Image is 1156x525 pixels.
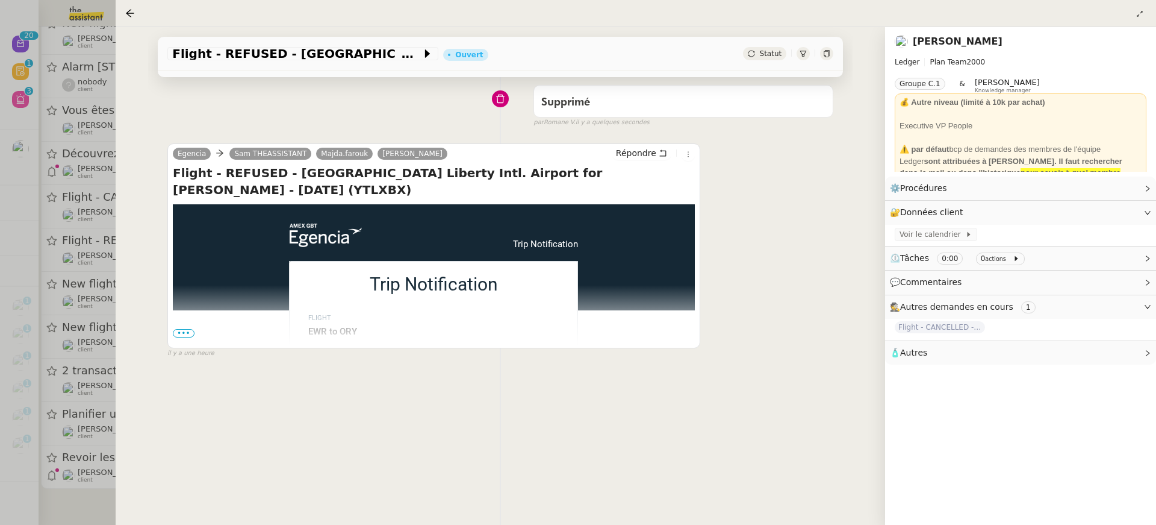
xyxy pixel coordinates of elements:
[900,277,962,287] span: Commentaires
[900,253,929,263] span: Tâches
[885,201,1156,224] div: 🔐Données client
[533,118,650,128] small: Romane V.
[900,348,927,357] span: Autres
[616,147,656,159] span: Répondre
[612,146,671,160] button: Répondre
[455,51,483,58] div: Ouvert
[759,49,782,58] span: Statut
[960,78,965,93] span: &
[885,295,1156,319] div: 🕵️Autres demandes en cours 1
[308,314,331,322] span: Flight
[890,181,952,195] span: ⚙️
[890,302,1040,312] span: 🕵️
[913,36,1002,47] a: [PERSON_NAME]
[885,341,1156,365] div: 🧴Autres
[981,254,986,263] span: 0
[895,58,919,66] span: Ledger
[173,329,194,338] span: •••
[885,271,1156,294] div: 💬Commentaires
[975,87,1031,94] span: Knowledge manager
[900,157,1122,178] strong: sont attribuées à [PERSON_NAME]. Il faut rechercher dans le mail ou dans l'historique
[541,97,590,108] span: Supprimé
[308,324,559,342] td: EWR to ORY
[307,274,560,298] td: Trip Notification
[362,239,578,250] td: Trip Notification
[1021,301,1036,313] nz-tag: 1
[173,165,695,198] h4: Flight - REFUSED - [GEOGRAPHIC_DATA] Liberty Intl. Airport for [PERSON_NAME] - [DATE] (YTLXBX)
[576,118,650,128] span: il y a quelques secondes
[890,206,968,219] span: 🔐
[290,224,362,247] img: Egencia
[900,143,1142,203] div: bcp de demandes des membres de l'équipe Ledger
[885,247,1156,270] div: ⏲️Tâches 0:00 0actions
[937,253,963,265] nz-tag: 0:00
[900,98,1045,107] strong: 💰 Autre niveau (limité à 10k par achat)
[900,183,947,193] span: Procédures
[167,348,214,359] span: il y a une heure
[172,48,421,60] span: Flight - REFUSED - [GEOGRAPHIC_DATA] Liberty Intl. Airport for [PERSON_NAME] - [DATE] (YTLXBX)
[173,148,211,159] a: Egencia
[890,253,1030,263] span: ⏲️
[975,78,1040,87] span: [PERSON_NAME]
[378,148,447,159] a: [PERSON_NAME]
[985,256,1006,262] small: actions
[316,148,373,159] a: Majda.farouk
[890,277,967,287] span: 💬
[308,342,559,355] td: EUR1,660.05
[900,120,1142,132] div: Executive VP People
[533,118,544,128] span: par
[900,207,963,217] span: Données client
[930,58,966,66] span: Plan Team
[900,302,1013,312] span: Autres demandes en cours
[229,148,311,159] a: Sam THEASSISTANT
[885,177,1156,200] div: ⚙️Procédures
[895,35,908,48] img: users%2FpGDzCdRUMNW1CFSyVqpqObavLBY2%2Favatar%2F69c727f5-7ba7-429f-adfb-622b6597c7d2
[975,78,1040,93] app-user-label: Knowledge manager
[900,228,965,240] span: Voir le calendrier
[895,321,985,333] span: Flight - CANCELLED - [GEOGRAPHIC_DATA]. Airport for [PERSON_NAME] - [DATE] (YTLXBX)
[900,145,949,154] strong: ⚠️ par défaut
[895,78,945,90] nz-tag: Groupe C.1
[966,58,985,66] span: 2000
[890,348,927,357] span: 🧴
